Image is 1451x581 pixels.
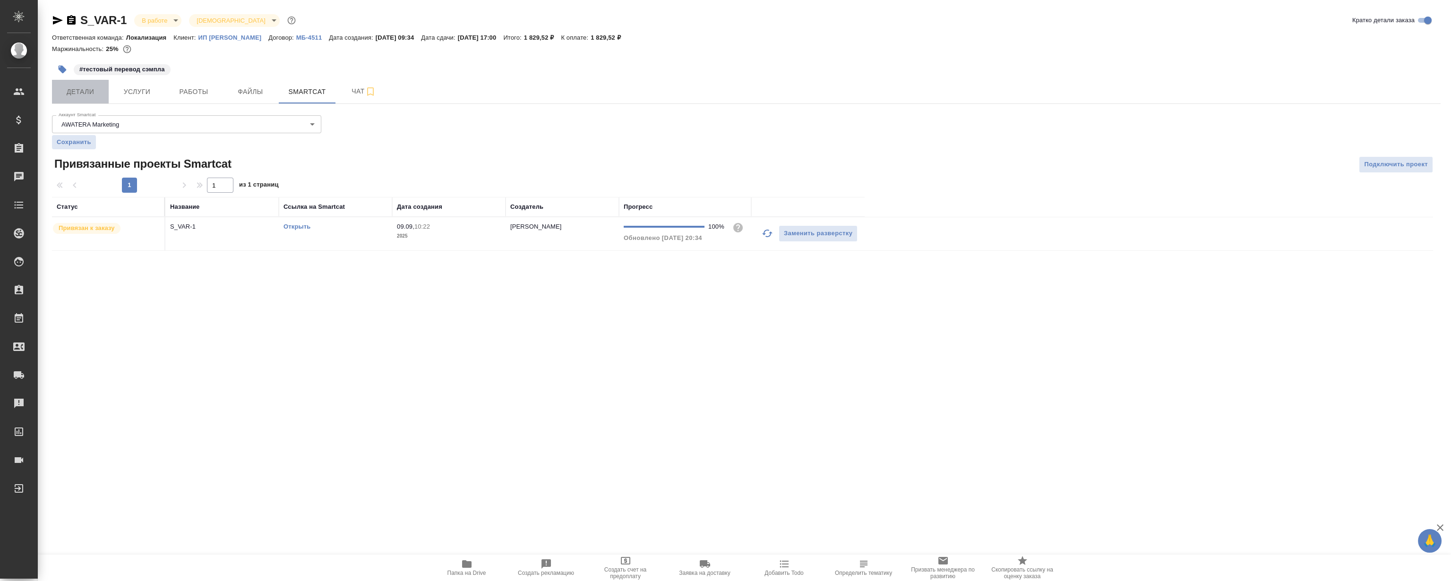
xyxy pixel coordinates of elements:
div: Название [170,202,199,212]
div: Создатель [510,202,543,212]
button: [DEMOGRAPHIC_DATA] [194,17,268,25]
p: Маржинальность: [52,45,106,52]
p: Клиент: [173,34,198,41]
a: МБ-4511 [296,33,329,41]
p: К оплате: [561,34,591,41]
span: Услуги [114,86,160,98]
button: Добавить тэг [52,59,73,80]
span: тестовый перевод сэмпла [73,65,172,73]
p: 2025 [397,231,501,241]
div: Ссылка на Smartcat [283,202,345,212]
span: Привязанные проекты Smartcat [52,156,232,171]
svg: Подписаться [365,86,376,97]
button: Обновить прогресс [756,222,779,245]
div: 100% [708,222,725,231]
span: Обновлено [DATE] 20:34 [624,234,702,241]
p: S_VAR-1 [170,222,274,231]
p: 10:22 [414,223,430,230]
p: #тестовый перевод сэмпла [79,65,165,74]
a: S_VAR-1 [80,14,127,26]
p: [PERSON_NAME] [510,223,562,230]
a: Открыть [283,223,310,230]
p: Привязан к заказу [59,223,115,233]
span: 🙏 [1422,531,1438,551]
span: Детали [58,86,103,98]
button: Подключить проект [1359,156,1433,173]
div: В работе [189,14,279,27]
p: [DATE] 09:34 [376,34,421,41]
p: Итого: [503,34,524,41]
a: ИП [PERSON_NAME] [198,33,269,41]
div: Прогресс [624,202,653,212]
p: 1 829,52 ₽ [524,34,561,41]
span: Файлы [228,86,273,98]
p: ИП [PERSON_NAME] [198,34,269,41]
p: 25% [106,45,120,52]
span: Работы [171,86,216,98]
span: Заменить разверстку [784,228,852,239]
span: Сохранить [57,137,91,147]
p: Договор: [268,34,296,41]
button: Скопировать ссылку [66,15,77,26]
button: Сохранить [52,135,96,149]
button: Доп статусы указывают на важность/срочность заказа [285,14,298,26]
div: В работе [134,14,181,27]
p: МБ-4511 [296,34,329,41]
p: Локализация [126,34,174,41]
span: из 1 страниц [239,179,279,193]
span: Подключить проект [1364,159,1428,170]
p: 1 829,52 ₽ [591,34,628,41]
p: Дата создания: [329,34,375,41]
p: Ответственная команда: [52,34,126,41]
span: Кратко детали заказа [1352,16,1415,25]
button: 🙏 [1418,529,1442,553]
button: AWATERA Marketing [59,120,122,128]
div: Дата создания [397,202,442,212]
div: AWATERA Marketing [52,115,321,133]
p: Дата сдачи: [421,34,457,41]
p: 09.09, [397,223,414,230]
button: Скопировать ссылку для ЯМессенджера [52,15,63,26]
span: Smartcat [284,86,330,98]
button: 1140.00 RUB; [121,43,133,55]
div: Статус [57,202,78,212]
span: Чат [341,85,386,97]
p: [DATE] 17:00 [458,34,504,41]
button: Заменить разверстку [779,225,858,242]
button: В работе [139,17,170,25]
